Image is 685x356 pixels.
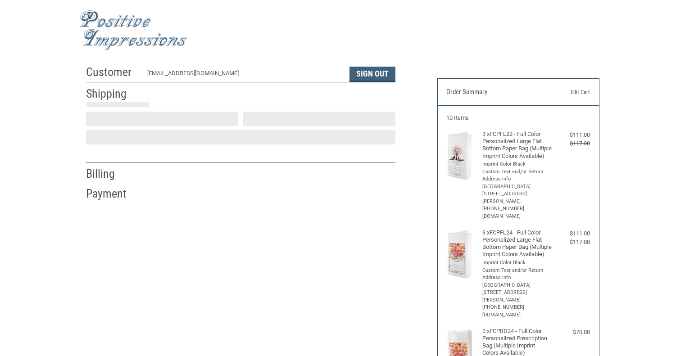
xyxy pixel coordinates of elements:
[482,259,552,267] li: Imprint Color Black
[349,67,395,82] button: Sign Out
[554,139,590,148] div: $117.00
[86,86,139,101] h2: Shipping
[544,88,590,97] a: Edit Cart
[86,186,139,201] h2: Payment
[482,267,552,319] li: Custom Text and/or Return Address Info [GEOGRAPHIC_DATA] [STREET_ADDRESS][PERSON_NAME] [PHONE_NUM...
[482,229,552,258] h4: 3 x FCPFL24 - Full Color Personalized Large Flat Bottom Paper Bag (Multiple Imprint Colors Availa...
[147,69,340,82] div: [EMAIL_ADDRESS][DOMAIN_NAME]
[446,88,544,97] h3: Order Summary
[79,10,187,50] img: Positive Impressions
[554,131,590,140] div: $111.00
[482,161,552,168] li: Imprint Color Black
[86,167,139,181] h2: Billing
[86,65,139,80] h2: Customer
[554,328,590,337] div: $70.00
[554,229,590,238] div: $111.00
[554,238,590,247] div: $117.00
[446,114,590,122] h3: 10 Items
[482,168,552,221] li: Custom Text and/or Return Address Info [GEOGRAPHIC_DATA] [STREET_ADDRESS][PERSON_NAME] [PHONE_NUM...
[482,131,552,160] h4: 3 x FCPFL22 - Full Color Personalized Large Flat Bottom Paper Bag (Multiple Imprint Colors Availa...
